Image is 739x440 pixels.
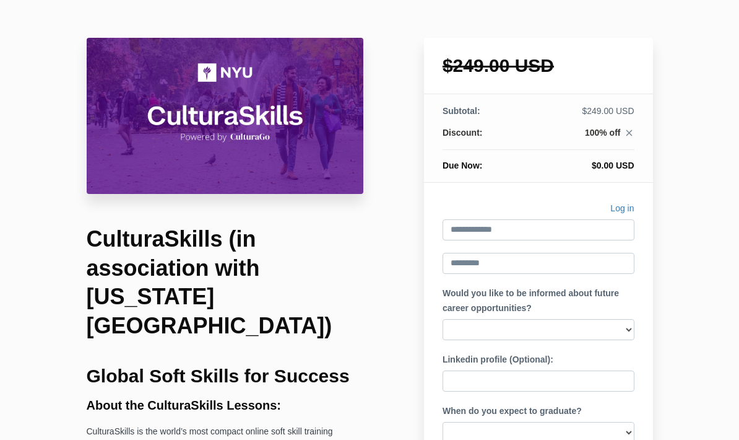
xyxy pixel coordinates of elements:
span: $0.00 USD [592,161,634,170]
a: close [621,128,634,141]
i: close [624,128,634,138]
span: Subtotal: [443,106,480,116]
h3: About the CulturaSkills Lessons: [87,398,364,412]
label: Would you like to be informed about future career opportunities? [443,286,634,316]
th: Discount: [443,126,525,150]
td: $249.00 USD [525,105,634,126]
th: Due Now: [443,150,525,172]
h1: $249.00 USD [443,56,634,75]
a: Log in [610,201,634,219]
label: When do you expect to graduate? [443,404,582,419]
h1: CulturaSkills (in association with [US_STATE][GEOGRAPHIC_DATA]) [87,225,364,341]
label: Linkedin profile (Optional): [443,353,553,367]
img: 31710be-8b5f-527-66b4-0ce37cce11c4_CulturaSkills_NYU_Course_Header_Image.png [87,38,364,194]
span: 100% off [585,128,621,138]
b: Global Soft Skills for Success [87,366,350,386]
